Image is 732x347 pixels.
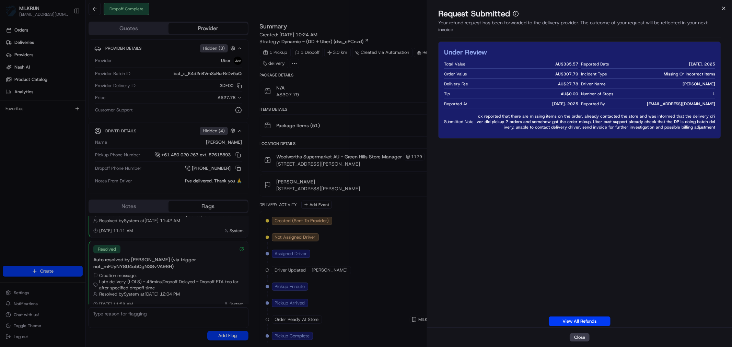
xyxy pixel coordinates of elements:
[552,101,578,107] span: [DATE]. 2025
[664,71,715,77] span: Missing Or Incorrect Items
[581,61,609,67] span: Reported Date
[444,47,487,57] h2: Under Review
[444,81,468,87] span: Delivery Fee
[581,91,613,97] span: Number of Stops
[647,101,715,107] span: [EMAIL_ADDRESS][DOMAIN_NAME]
[689,61,715,67] span: [DATE]. 2025
[438,19,721,37] div: Your refund request has been forwarded to the delivery provider. The outcome of your request will...
[561,91,578,97] span: AU$ 0.00
[444,101,467,107] span: Reported At
[444,91,450,97] span: Tip
[555,71,578,77] span: AU$ 307.79
[476,113,715,130] span: cx reported that there are missing items on the order. already contacted the store and was inform...
[581,71,607,77] span: Incident Type
[581,101,605,107] span: Reported By
[683,81,715,87] span: [PERSON_NAME]
[444,119,474,124] span: Submitted Note
[712,91,715,97] span: 1
[555,61,578,67] span: AU$ 335.57
[438,8,510,19] p: Request Submitted
[570,333,590,342] button: Close
[549,316,611,326] a: View All Refunds
[444,71,467,77] span: Order Value
[444,61,465,67] span: Total Value
[581,81,606,87] span: Driver Name
[558,81,578,87] span: AU$ 27.78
